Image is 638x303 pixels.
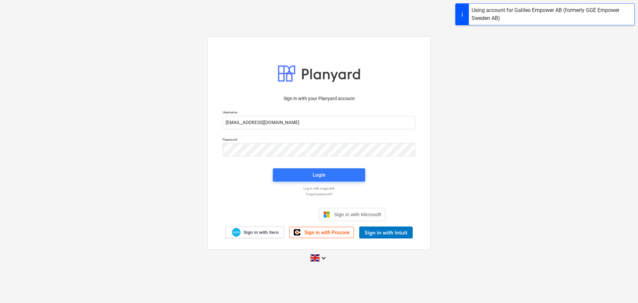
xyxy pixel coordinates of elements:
[313,171,325,179] div: Login
[225,227,284,238] a: Sign in with Xero
[249,207,317,222] iframe: Sign in with Google Button
[472,6,632,22] div: Using account for Galileo Empower AB (formerly GGE Empower Sweden AB)
[334,212,381,217] span: Sign in with Microsoft
[223,137,415,143] p: Password
[219,186,419,191] a: Log in with magic link
[232,228,241,237] img: Xero logo
[219,192,419,196] a: Forgot password?
[244,229,278,235] span: Sign in with Xero
[289,227,354,238] a: Sign in with Procore
[304,229,350,235] span: Sign in with Procore
[273,168,365,182] button: Login
[320,254,328,262] i: keyboard_arrow_down
[323,211,330,218] img: Microsoft logo
[223,116,415,129] input: Username
[223,110,415,116] p: Username
[223,95,415,102] p: Sign in with your Planyard account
